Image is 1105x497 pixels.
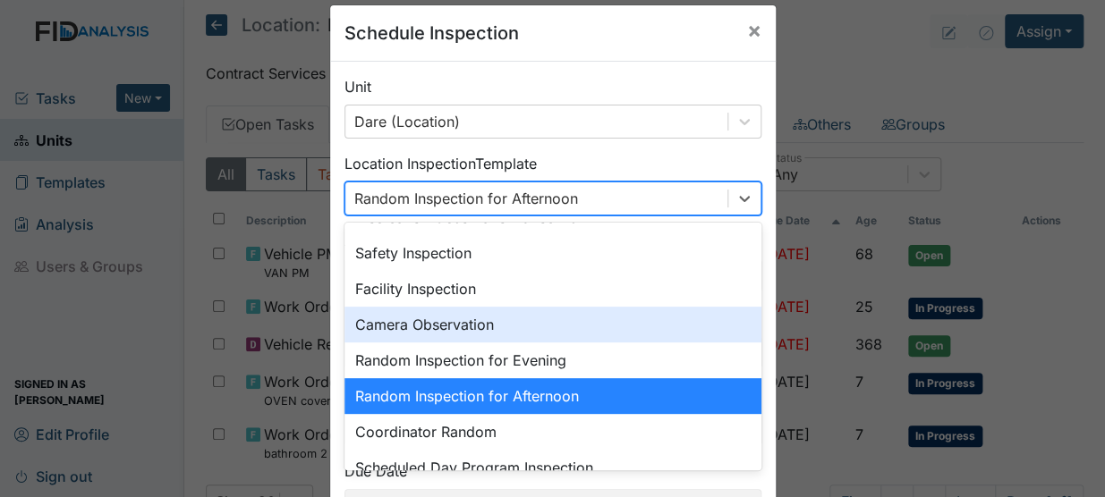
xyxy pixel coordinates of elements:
div: Dare (Location) [354,111,460,132]
button: Close [733,5,776,55]
label: Unit [344,76,371,97]
div: Safety Inspection [344,235,761,271]
span: × [747,17,761,43]
div: Coordinator Random [344,414,761,450]
label: Due Date [344,460,407,482]
div: Facility Inspection [344,271,761,307]
div: Random Inspection for Afternoon [344,378,761,414]
div: Scheduled Day Program Inspection [344,450,761,485]
label: Location Inspection Template [344,153,537,174]
div: Random Inspection for Evening [344,342,761,378]
div: Random Inspection for Afternoon [354,188,578,209]
div: Camera Observation [344,307,761,342]
h5: Schedule Inspection [344,20,519,46]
